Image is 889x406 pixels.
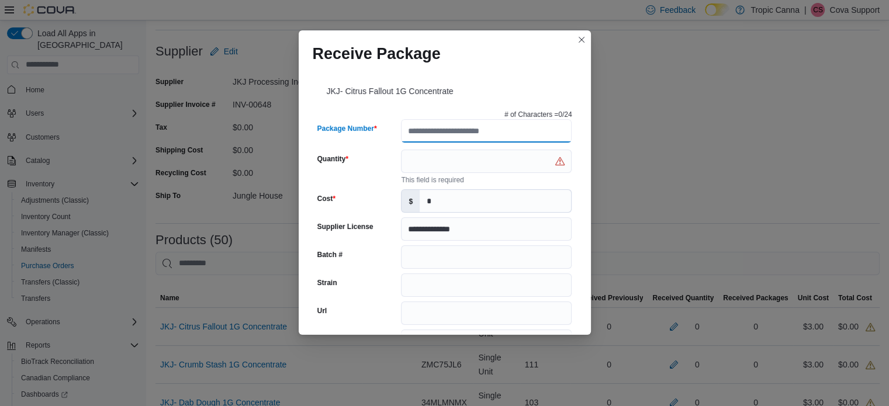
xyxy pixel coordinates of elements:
[401,329,572,353] input: Press the down key to open a popover containing a calendar.
[317,222,373,231] label: Supplier License
[317,278,337,287] label: Strain
[317,250,343,259] label: Batch #
[575,33,589,47] button: Closes this modal window
[317,194,335,203] label: Cost
[317,306,327,315] label: Url
[317,154,348,164] label: Quantity
[313,72,577,105] div: JKJ- Citrus Fallout 1G Concentrate
[317,334,348,343] label: Test Date
[317,124,377,133] label: Package Number
[401,173,572,185] div: This field is required
[504,110,572,119] p: # of Characters = 0 /24
[402,190,420,212] label: $
[313,44,441,63] h1: Receive Package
